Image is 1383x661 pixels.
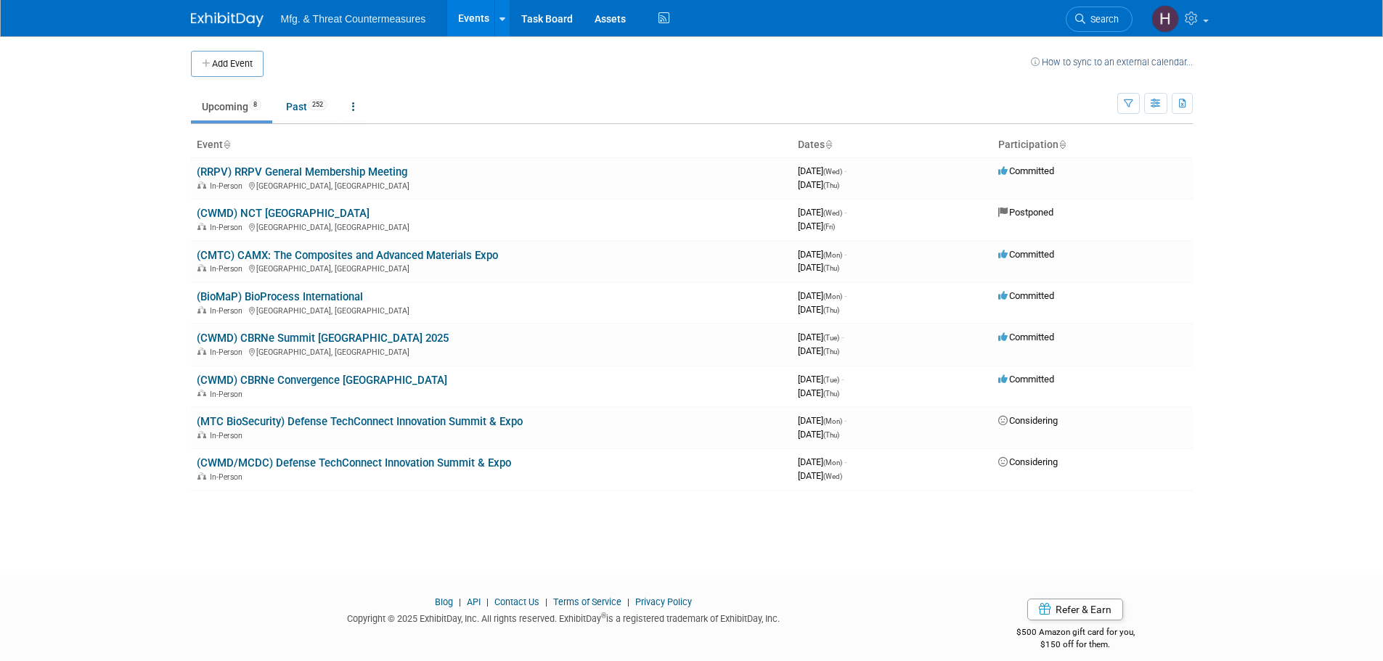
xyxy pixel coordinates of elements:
[635,596,692,607] a: Privacy Policy
[823,181,839,189] span: (Thu)
[197,264,206,271] img: In-Person Event
[624,596,633,607] span: |
[197,221,786,232] div: [GEOGRAPHIC_DATA], [GEOGRAPHIC_DATA]
[841,332,844,342] span: -
[823,459,842,467] span: (Mon)
[844,290,846,301] span: -
[191,51,264,77] button: Add Event
[197,415,523,428] a: (MTC BioSecurity) Defense TechConnect Innovation Summit & Expo
[823,306,839,314] span: (Thu)
[210,181,247,191] span: In-Person
[823,348,839,356] span: (Thu)
[281,13,426,25] span: Mfg. & Threat Countermeasures
[197,472,206,480] img: In-Person Event
[1058,139,1066,150] a: Sort by Participation Type
[197,165,407,178] a: (RRPV) RRPV General Membership Meeting
[191,12,264,27] img: ExhibitDay
[841,374,844,385] span: -
[553,596,621,607] a: Terms of Service
[844,207,846,218] span: -
[998,415,1058,426] span: Considering
[197,304,786,316] div: [GEOGRAPHIC_DATA], [GEOGRAPHIC_DATA]
[823,292,842,300] span: (Mon)
[844,456,846,467] span: -
[542,596,551,607] span: |
[601,612,606,620] sup: ®
[992,133,1193,157] th: Participation
[823,376,839,384] span: (Tue)
[798,207,846,218] span: [DATE]
[798,470,842,481] span: [DATE]
[823,334,839,342] span: (Tue)
[197,290,363,303] a: (BioMaP) BioProcess International
[210,264,247,274] span: In-Person
[191,93,272,120] a: Upcoming8
[191,133,792,157] th: Event
[210,306,247,316] span: In-Person
[823,431,839,439] span: (Thu)
[210,348,247,357] span: In-Person
[823,223,835,231] span: (Fri)
[798,262,839,273] span: [DATE]
[998,332,1054,342] span: Committed
[197,262,786,274] div: [GEOGRAPHIC_DATA], [GEOGRAPHIC_DATA]
[798,374,844,385] span: [DATE]
[798,221,835,231] span: [DATE]
[197,207,370,220] a: (CWMD) NCT [GEOGRAPHIC_DATA]
[798,249,846,260] span: [DATE]
[249,99,261,110] span: 8
[798,456,846,467] span: [DATE]
[958,639,1193,651] div: $150 off for them.
[844,249,846,260] span: -
[210,390,247,399] span: In-Person
[308,99,327,110] span: 252
[798,290,846,301] span: [DATE]
[197,348,206,355] img: In-Person Event
[275,93,338,120] a: Past252
[825,139,832,150] a: Sort by Start Date
[197,332,449,345] a: (CWMD) CBRNe Summit [GEOGRAPHIC_DATA] 2025
[798,415,846,426] span: [DATE]
[798,429,839,440] span: [DATE]
[197,179,786,191] div: [GEOGRAPHIC_DATA], [GEOGRAPHIC_DATA]
[197,345,786,357] div: [GEOGRAPHIC_DATA], [GEOGRAPHIC_DATA]
[998,249,1054,260] span: Committed
[210,223,247,232] span: In-Person
[998,456,1058,467] span: Considering
[798,332,844,342] span: [DATE]
[467,596,481,607] a: API
[798,179,839,190] span: [DATE]
[455,596,465,607] span: |
[223,139,230,150] a: Sort by Event Name
[798,304,839,315] span: [DATE]
[958,617,1193,650] div: $500 Amazon gift card for you,
[191,609,937,625] div: Copyright © 2025 ExhibitDay, Inc. All rights reserved. ExhibitDay is a registered trademark of Ex...
[823,251,842,259] span: (Mon)
[1151,5,1179,33] img: Hillary Hawkins
[197,374,447,387] a: (CWMD) CBRNe Convergence [GEOGRAPHIC_DATA]
[1027,599,1123,620] a: Refer & Earn
[998,207,1053,218] span: Postponed
[1066,7,1133,32] a: Search
[197,431,206,438] img: In-Person Event
[197,306,206,313] img: In-Person Event
[1031,57,1193,67] a: How to sync to an external calendar...
[823,472,842,480] span: (Wed)
[1085,14,1119,25] span: Search
[798,387,839,398] span: [DATE]
[197,223,206,230] img: In-Person Event
[494,596,539,607] a: Contact Us
[197,456,511,469] a: (CWMD/MCDC) Defense TechConnect Innovation Summit & Expo
[197,249,498,262] a: (CMTC) CAMX: The Composites and Advanced Materials Expo
[435,596,453,607] a: Blog
[210,431,247,440] span: In-Person
[844,165,846,176] span: -
[844,415,846,426] span: -
[998,165,1054,176] span: Committed
[823,390,839,398] span: (Thu)
[210,472,247,482] span: In-Person
[823,264,839,272] span: (Thu)
[998,290,1054,301] span: Committed
[823,209,842,217] span: (Wed)
[792,133,992,157] th: Dates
